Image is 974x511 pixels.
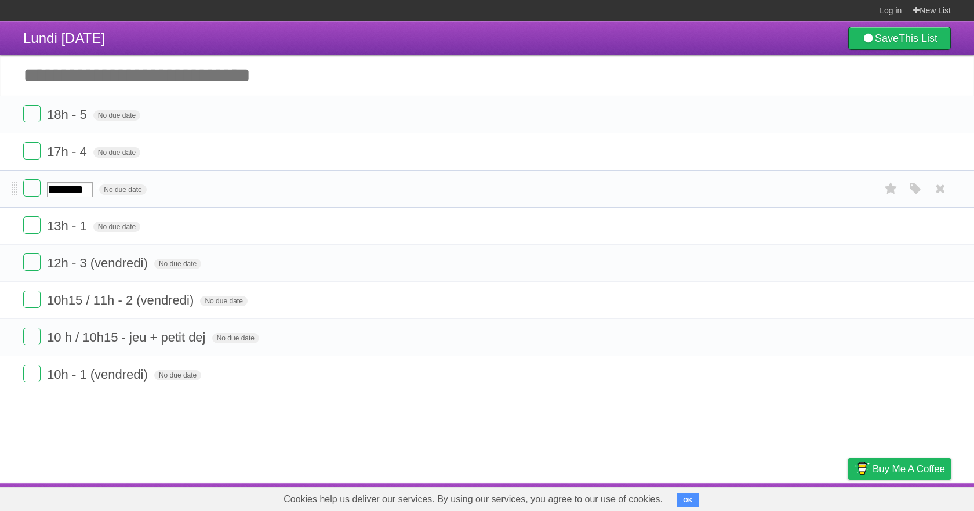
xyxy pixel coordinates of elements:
span: No due date [200,296,247,306]
a: About [694,486,718,508]
span: 10h - 1 (vendredi) [47,367,151,382]
label: Done [23,365,41,382]
label: Done [23,291,41,308]
span: No due date [154,370,201,380]
span: No due date [93,222,140,232]
b: This List [899,32,937,44]
label: Done [23,105,41,122]
button: OK [677,493,699,507]
a: Buy me a coffee [848,458,951,480]
label: Done [23,142,41,160]
a: Developers [732,486,779,508]
label: Star task [880,179,902,198]
a: Suggest a feature [878,486,951,508]
span: 12h - 3 (vendredi) [47,256,151,270]
label: Done [23,328,41,345]
a: SaveThis List [848,27,951,50]
span: Cookies help us deliver our services. By using our services, you agree to our use of cookies. [272,488,674,511]
span: No due date [154,259,201,269]
span: 10 h / 10h15 - jeu + petit dej [47,330,208,345]
span: No due date [212,333,259,343]
span: 17h - 4 [47,144,90,159]
label: Done [23,253,41,271]
span: Lundi [DATE] [23,30,105,46]
label: Done [23,216,41,234]
span: 13h - 1 [47,219,90,233]
span: 10h15 / 11h - 2 (vendredi) [47,293,197,307]
a: Privacy [833,486,863,508]
img: Buy me a coffee [854,459,870,479]
span: Buy me a coffee [873,459,945,479]
span: 18h - 5 [47,107,90,122]
span: No due date [93,147,140,158]
span: No due date [93,110,140,121]
label: Done [23,179,41,197]
a: Terms [794,486,819,508]
span: No due date [99,184,146,195]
